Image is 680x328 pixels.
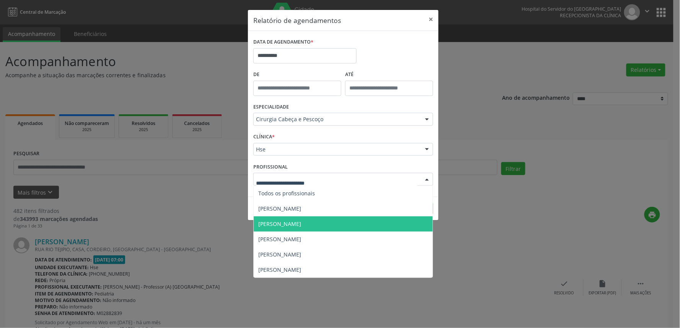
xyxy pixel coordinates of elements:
span: Hse [256,146,417,153]
label: ESPECIALIDADE [253,101,289,113]
span: Todos os profissionais [258,190,315,197]
label: De [253,69,341,81]
span: [PERSON_NAME] [258,251,301,258]
span: [PERSON_NAME] [258,205,301,212]
span: [PERSON_NAME] [258,235,301,243]
label: CLÍNICA [253,131,275,143]
h5: Relatório de agendamentos [253,15,341,25]
span: [PERSON_NAME] [258,220,301,227]
button: Close [423,10,439,29]
label: PROFISSIONAL [253,161,288,173]
span: Cirurgia Cabeça e Pescoço [256,115,417,123]
span: [PERSON_NAME] [258,266,301,273]
label: ATÉ [345,69,433,81]
label: DATA DE AGENDAMENTO [253,36,313,48]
